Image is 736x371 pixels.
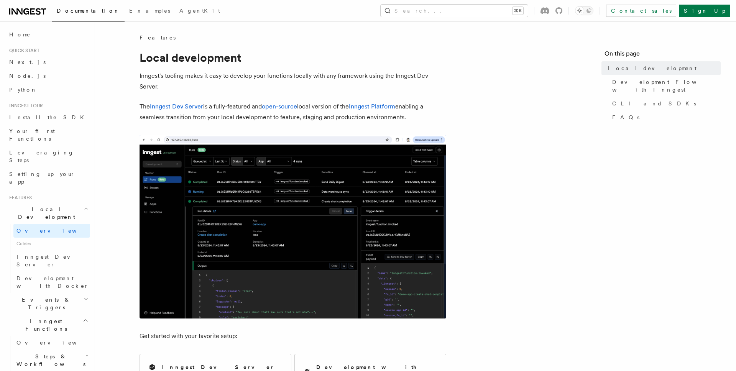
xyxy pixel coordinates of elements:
button: Toggle dark mode [575,6,593,15]
a: Sign Up [679,5,730,17]
button: Inngest Functions [6,314,90,336]
span: Overview [16,228,95,234]
span: Events & Triggers [6,296,84,311]
h2: Inngest Dev Server [161,363,274,371]
span: Home [9,31,31,38]
span: Development Flow with Inngest [612,78,721,94]
a: Contact sales [606,5,676,17]
span: Examples [129,8,170,14]
a: Leveraging Steps [6,146,90,167]
kbd: ⌘K [513,7,523,15]
a: Overview [13,224,90,238]
span: Inngest Dev Server [16,254,82,268]
span: Your first Functions [9,128,55,142]
span: Overview [16,340,95,346]
a: CLI and SDKs [609,97,721,110]
span: Inngest Functions [6,317,83,333]
p: Get started with your favorite setup: [140,331,446,341]
span: Features [140,34,176,41]
span: Node.js [9,73,46,79]
a: Inngest Dev Server [150,103,203,110]
a: Python [6,83,90,97]
div: Local Development [6,224,90,293]
a: Documentation [52,2,125,21]
span: Guides [13,238,90,250]
img: The Inngest Dev Server on the Functions page [140,135,446,318]
span: FAQs [612,113,639,121]
span: Next.js [9,59,46,65]
a: Home [6,28,90,41]
a: Next.js [6,55,90,69]
a: Overview [13,336,90,350]
a: Examples [125,2,175,21]
a: AgentKit [175,2,225,21]
a: Development with Docker [13,271,90,293]
span: AgentKit [179,8,220,14]
span: Inngest tour [6,103,43,109]
a: FAQs [609,110,721,124]
a: open-source [262,103,297,110]
span: Setting up your app [9,171,75,185]
span: Local development [608,64,697,72]
p: Inngest's tooling makes it easy to develop your functions locally with any framework using the In... [140,71,446,92]
span: Documentation [57,8,120,14]
a: Node.js [6,69,90,83]
span: Python [9,87,37,93]
a: Setting up your app [6,167,90,189]
button: Search...⌘K [381,5,528,17]
p: The is a fully-featured and local version of the enabling a seamless transition from your local d... [140,101,446,123]
a: Install the SDK [6,110,90,124]
a: Inngest Dev Server [13,250,90,271]
button: Events & Triggers [6,293,90,314]
span: Steps & Workflows [13,353,85,368]
span: Quick start [6,48,39,54]
h1: Local development [140,51,446,64]
span: Features [6,195,32,201]
button: Steps & Workflows [13,350,90,371]
h4: On this page [605,49,721,61]
a: Local development [605,61,721,75]
a: Development Flow with Inngest [609,75,721,97]
span: CLI and SDKs [612,100,696,107]
span: Leveraging Steps [9,149,74,163]
span: Development with Docker [16,275,89,289]
span: Local Development [6,205,84,221]
a: Your first Functions [6,124,90,146]
span: Install the SDK [9,114,89,120]
button: Local Development [6,202,90,224]
a: Inngest Platform [349,103,395,110]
